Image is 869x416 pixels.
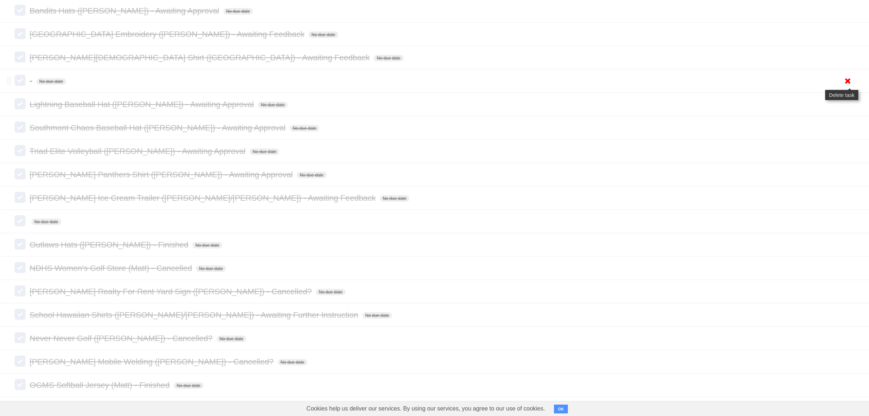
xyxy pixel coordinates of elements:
span: No due date [308,31,338,38]
span: NDHS Women's Golf Store (Matt) - Cancelled [30,264,194,273]
span: No due date [223,8,253,15]
span: No due date [31,219,61,225]
span: No due date [192,242,222,249]
label: Done [15,379,26,390]
span: Southmont Chaos Baseball Hat ([PERSON_NAME]) - Awaiting Approval [30,123,287,132]
span: [PERSON_NAME][DEMOGRAPHIC_DATA] Shirt ([GEOGRAPHIC_DATA]) - Awaiting Feedback [30,53,372,62]
span: No due date [380,195,409,202]
span: Outlaws Hats ([PERSON_NAME]) - Finished [30,240,190,249]
span: OGMS Softball Jersey (Matt) - Finished [30,381,172,390]
span: No due date [174,382,203,389]
label: Done [15,239,26,250]
span: No due date [196,265,226,272]
label: Done [15,285,26,296]
label: Done [15,332,26,343]
label: Done [15,98,26,109]
button: OK [554,405,568,413]
label: Done [15,309,26,320]
span: No due date [258,102,288,108]
span: Lightning Baseball Hat ([PERSON_NAME]) - Awaiting Approval [30,100,256,109]
span: No due date [250,148,279,155]
label: Done [15,75,26,86]
label: Done [15,215,26,226]
span: - [30,76,34,86]
span: School Hawaiian Shirts ([PERSON_NAME]/[PERSON_NAME]) - Awaiting Further Instruction [30,310,360,319]
label: Done [15,145,26,156]
label: Done [15,262,26,273]
label: Done [15,52,26,63]
label: Done [15,28,26,39]
span: No due date [362,312,392,319]
span: No due date [297,172,326,178]
span: [GEOGRAPHIC_DATA] Embroidery ([PERSON_NAME]) - Awaiting Feedback [30,30,306,39]
label: Done [15,122,26,133]
span: Triad Elite Volleyball ([PERSON_NAME]) - Awaiting Approval [30,147,247,156]
span: No due date [374,55,403,61]
span: Cookies help us deliver our services. By using our services, you agree to our use of cookies. [299,401,553,416]
label: Done [15,5,26,16]
span: No due date [217,336,246,342]
span: Never Never Golf ([PERSON_NAME]) - Cancelled? [30,334,214,343]
label: Done [15,356,26,367]
span: No due date [36,78,66,85]
label: Done [15,169,26,179]
span: Bandits Hats ([PERSON_NAME]) - Awaiting Approval [30,6,221,15]
label: Done [15,192,26,203]
span: [PERSON_NAME] Realty For Rent Yard Sign ([PERSON_NAME]) - Cancelled? [30,287,314,296]
span: No due date [278,359,307,366]
span: No due date [290,125,319,132]
span: No due date [316,289,345,295]
span: [PERSON_NAME] Ice Cream Trailer ([PERSON_NAME]/[PERSON_NAME]) - Awaiting Feedback [30,193,377,203]
span: [PERSON_NAME] Panthers Shirt ([PERSON_NAME]) - Awaiting Approval [30,170,295,179]
span: [PERSON_NAME] Mobile Welding ([PERSON_NAME]) - Cancelled? [30,357,275,366]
